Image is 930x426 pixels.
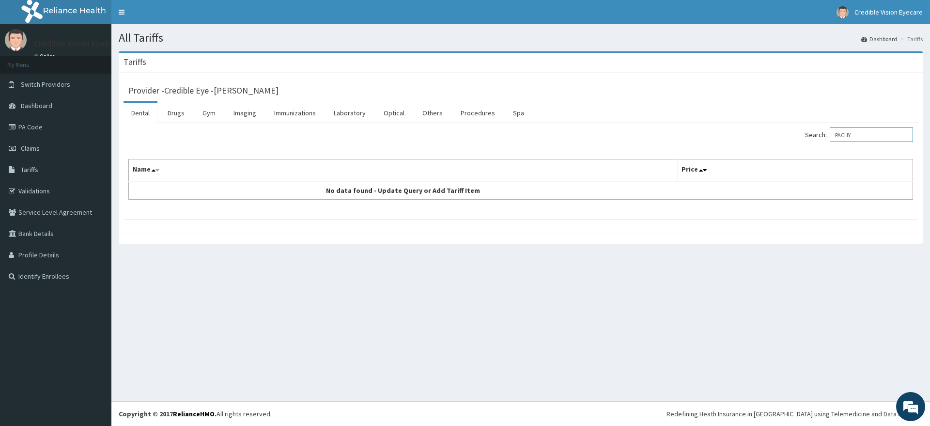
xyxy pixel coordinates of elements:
a: Imaging [226,103,264,123]
li: Tariffs [898,35,923,43]
a: Immunizations [266,103,324,123]
img: d_794563401_company_1708531726252_794563401 [18,48,39,73]
th: Price [678,159,913,182]
span: We're online! [56,122,134,220]
a: Procedures [453,103,503,123]
h1: All Tariffs [119,32,923,44]
a: Online [34,53,57,60]
a: Dashboard [861,35,897,43]
span: Dashboard [21,101,52,110]
a: Dental [124,103,157,123]
th: Name [129,159,678,182]
a: Spa [505,103,532,123]
a: Optical [376,103,412,123]
span: Credible Vision Eyecare [854,8,923,16]
img: User Image [5,29,27,51]
p: Credible Vision Eyecare [34,39,122,48]
strong: Copyright © 2017 . [119,410,217,418]
a: RelianceHMO [173,410,215,418]
img: User Image [837,6,849,18]
h3: Provider - Credible Eye -[PERSON_NAME] [128,86,279,95]
div: Minimize live chat window [159,5,182,28]
input: Search: [830,127,913,142]
h3: Tariffs [124,58,146,66]
td: No data found - Update Query or Add Tariff Item [129,181,678,200]
div: Chat with us now [50,54,163,67]
a: Others [415,103,450,123]
label: Search: [805,127,913,142]
textarea: Type your message and hit 'Enter' [5,265,185,299]
a: Gym [195,103,223,123]
div: Redefining Heath Insurance in [GEOGRAPHIC_DATA] using Telemedicine and Data Science! [666,409,923,419]
span: Claims [21,144,40,153]
a: Laboratory [326,103,373,123]
span: Tariffs [21,165,38,174]
span: Switch Providers [21,80,70,89]
footer: All rights reserved. [111,401,930,426]
a: Drugs [160,103,192,123]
